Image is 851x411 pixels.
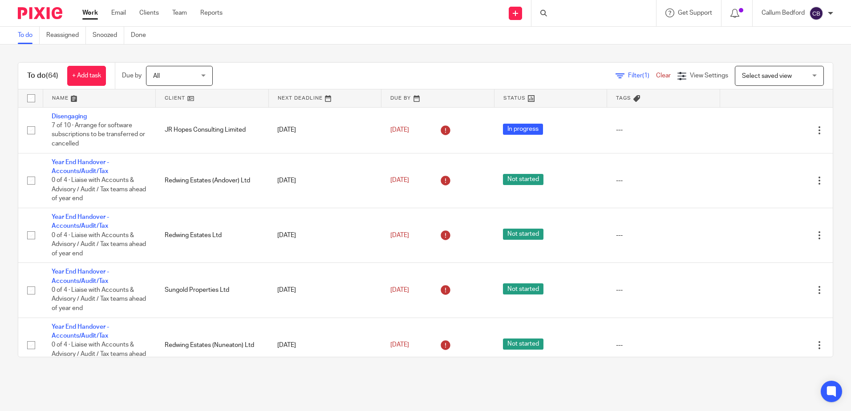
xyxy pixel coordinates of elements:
a: Snoozed [93,27,124,44]
span: Get Support [678,10,712,16]
span: Select saved view [742,73,792,79]
span: Not started [503,174,543,185]
a: Clients [139,8,159,17]
span: [DATE] [390,342,409,348]
span: 0 of 4 · Liaise with Accounts & Advisory / Audit / Tax teams ahead of year end [52,232,146,257]
div: --- [616,176,711,185]
td: [DATE] [268,318,381,372]
span: [DATE] [390,177,409,184]
a: To do [18,27,40,44]
span: 0 of 4 · Liaise with Accounts & Advisory / Audit / Tax teams ahead of year end [52,287,146,311]
a: Reports [200,8,223,17]
span: [DATE] [390,287,409,293]
span: Tags [616,96,631,101]
td: [DATE] [268,263,381,318]
div: --- [616,231,711,240]
span: Not started [503,229,543,240]
span: View Settings [690,73,728,79]
span: All [153,73,160,79]
h1: To do [27,71,58,81]
a: Year End Handover - Accounts/Audit/Tax [52,324,109,339]
span: Not started [503,283,543,294]
span: (64) [46,72,58,79]
p: Callum Bedford [762,8,805,17]
span: Not started [503,338,543,350]
img: Pixie [18,7,62,19]
a: Done [131,27,153,44]
td: Redwing Estates (Nuneaton) Ltd [156,318,269,372]
span: [DATE] [390,232,409,238]
a: Disengaging [52,113,87,120]
td: JR Hopes Consulting Limited [156,107,269,153]
a: Clear [656,73,671,79]
a: Year End Handover - Accounts/Audit/Tax [52,214,109,229]
span: Filter [628,73,656,79]
img: svg%3E [809,6,823,20]
span: 0 of 4 · Liaise with Accounts & Advisory / Audit / Tax teams ahead of year end [52,177,146,201]
td: Redwing Estates Ltd [156,208,269,262]
a: Year End Handover - Accounts/Audit/Tax [52,159,109,174]
span: In progress [503,124,543,135]
a: Work [82,8,98,17]
td: [DATE] [268,208,381,262]
a: Reassigned [46,27,86,44]
p: Due by [122,71,142,80]
div: --- [616,286,711,294]
td: Redwing Estates (Andover) Ltd [156,153,269,208]
span: 7 of 10 · Arrange for software subscriptions to be transferred or cancelled [52,122,145,147]
span: 0 of 4 · Liaise with Accounts & Advisory / Audit / Tax teams ahead of year end [52,342,146,367]
a: Year End Handover - Accounts/Audit/Tax [52,269,109,284]
a: + Add task [67,66,106,86]
a: Email [111,8,126,17]
td: [DATE] [268,153,381,208]
td: Sungold Properties Ltd [156,263,269,318]
td: [DATE] [268,107,381,153]
div: --- [616,341,711,350]
div: --- [616,125,711,134]
a: Team [172,8,187,17]
span: (1) [642,73,649,79]
span: [DATE] [390,127,409,133]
